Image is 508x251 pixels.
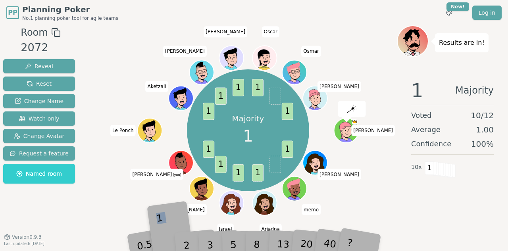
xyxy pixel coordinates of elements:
span: 1 [411,81,423,100]
span: Watch only [19,115,60,123]
span: Version 0.9.3 [12,234,42,240]
span: No.1 planning poker tool for agile teams [22,15,118,21]
button: Change Avatar [3,129,75,143]
span: 1 [203,141,214,158]
button: Version0.9.3 [4,234,42,240]
span: Click to change your name [317,169,361,180]
div: New! [446,2,469,11]
span: Click to change your name [204,26,247,37]
span: Request a feature [10,149,69,157]
button: Click to change your avatar [169,151,192,174]
span: 1 [252,164,264,182]
span: Majority [455,81,494,100]
button: New! [442,6,456,20]
span: Average [411,124,441,135]
div: 2072 [21,40,60,56]
button: Reveal [3,59,75,73]
span: 1 [282,103,293,120]
span: 1 [215,88,227,105]
span: 10 x [411,163,422,172]
span: Click to change your name [145,81,168,92]
span: 1 [252,79,264,96]
span: 1 [233,164,244,182]
span: Click to change your name [163,46,207,57]
span: Change Avatar [14,132,65,140]
span: 1 [233,79,244,96]
span: 1 [282,141,293,158]
p: Results are in! [439,37,485,48]
span: Change Name [15,97,63,105]
span: PP [8,8,17,17]
span: Click to change your name [163,204,207,215]
span: (you) [172,173,181,176]
span: Click to change your name [110,125,136,136]
span: 1 [215,156,227,173]
span: Room [21,25,48,40]
button: Named room [3,164,75,184]
span: Reveal [25,62,53,70]
span: 10 / 12 [471,110,494,121]
span: Voted [411,110,432,121]
span: Click to change your name [262,26,279,37]
span: 1.00 [476,124,494,135]
span: Planning Poker [22,4,118,15]
span: Named room [16,170,62,178]
span: 1 [203,103,214,120]
span: 100 % [471,138,494,149]
span: Miguel is the host [352,119,358,125]
p: Majority [232,113,264,124]
span: Reset [27,80,52,88]
span: Click to change your name [130,169,183,180]
span: Click to change your name [301,46,321,57]
span: Click to change your name [302,204,321,215]
span: 1 [425,161,434,175]
span: Click to change your name [351,125,395,136]
span: Confidence [411,138,451,149]
button: Request a feature [3,146,75,161]
img: reveal [347,105,357,113]
button: Watch only [3,111,75,126]
span: Last updated: [DATE] [4,241,44,246]
button: Reset [3,77,75,91]
span: Click to change your name [317,81,361,92]
a: PPPlanning PokerNo.1 planning poker tool for agile teams [6,4,118,21]
span: 1 [243,124,253,148]
a: Log in [472,6,502,20]
button: Change Name [3,94,75,108]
